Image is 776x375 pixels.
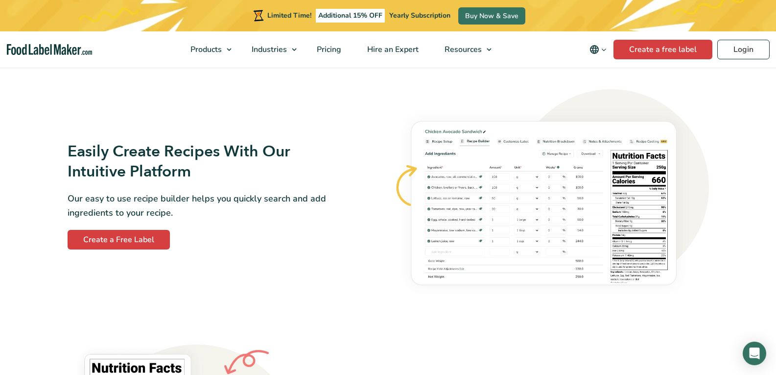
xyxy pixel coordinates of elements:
[354,31,429,68] a: Hire an Expert
[364,44,420,55] span: Hire an Expert
[432,31,496,68] a: Resources
[458,7,525,25] a: Buy Now & Save
[68,142,351,182] h3: Easily Create Recipes With Our Intuitive Platform
[389,11,450,20] span: Yearly Subscription
[178,31,236,68] a: Products
[188,44,223,55] span: Products
[267,11,311,20] span: Limited Time!
[442,44,483,55] span: Resources
[239,31,302,68] a: Industries
[304,31,352,68] a: Pricing
[68,192,351,220] p: Our easy to use recipe builder helps you quickly search and add ingredients to your recipe.
[68,230,170,250] a: Create a Free Label
[613,40,712,59] a: Create a free label
[717,40,770,59] a: Login
[249,44,288,55] span: Industries
[314,44,342,55] span: Pricing
[7,44,93,55] a: Food Label Maker homepage
[743,342,766,365] div: Open Intercom Messenger
[583,40,613,59] button: Change language
[316,9,385,23] span: Additional 15% OFF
